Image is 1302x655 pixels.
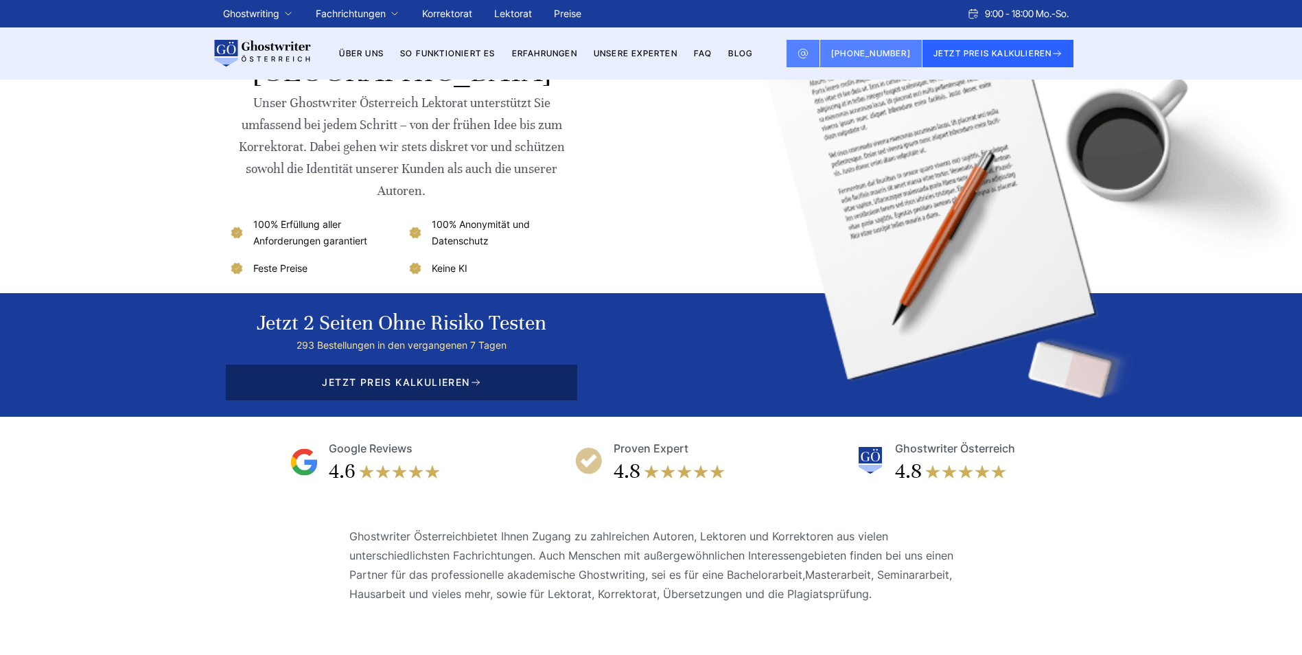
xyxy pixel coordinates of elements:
[985,5,1069,22] span: 9:00 - 18:00 Mo.-So.
[329,458,356,485] div: 4.6
[967,8,979,19] img: Schedule
[407,260,575,277] li: Keine KI
[229,92,575,202] div: Unser Ghostwriter Österreich Lektorat unterstützt Sie umfassend bei jedem Schritt – von der frühe...
[422,8,472,19] a: Korrektorat
[831,48,911,58] span: [PHONE_NUMBER]
[229,260,245,277] img: Feste Preise
[922,40,1074,67] button: JETZT PREIS KALKULIEREN
[575,447,603,474] img: Proven Expert
[257,337,546,354] div: 293 Bestellungen in den vergangenen 7 Tagen
[316,5,386,22] a: Fachrichtungen
[229,216,397,249] li: 100% Erfüllung aller Anforderungen garantiert
[358,458,441,485] img: stars
[694,48,712,58] a: FAQ
[349,527,953,604] p: bietet Ihnen Zugang zu zahlreichen Autoren, Lektoren und Korrektoren aus vielen unterschiedlichst...
[857,447,884,474] img: Ghostwriter
[512,48,577,58] a: Erfahrungen
[290,448,318,476] img: Google Reviews
[349,529,467,543] a: Ghostwriter Österreich
[728,48,752,58] a: BLOG
[925,458,1007,485] img: stars
[895,458,922,485] div: 4.8
[329,439,412,458] div: Google Reviews
[407,225,423,241] img: 100% Anonymität und Datenschutz
[339,48,384,58] a: Über uns
[643,458,725,485] img: stars
[257,310,546,337] div: Jetzt 2 Seiten ohne Risiko testen
[229,225,245,241] img: 100% Erfüllung aller Anforderungen garantiert
[407,260,423,277] img: Keine KI
[494,8,532,19] a: Lektorat
[554,8,581,19] a: Preise
[895,439,1015,458] div: Ghostwriter Österreich
[798,48,809,59] img: Email
[820,40,922,67] a: [PHONE_NUMBER]
[223,5,279,22] a: Ghostwriting
[407,216,575,249] li: 100% Anonymität und Datenschutz
[614,439,688,458] div: Proven Expert
[229,260,397,277] li: Feste Preise
[400,48,496,58] a: So funktioniert es
[226,365,577,400] span: JETZT PREIS KALKULIEREN
[805,568,871,582] a: Masterarbeit
[594,48,677,58] a: Unsere Experten
[614,458,640,485] div: 4.8
[212,40,311,67] img: logo wirschreiben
